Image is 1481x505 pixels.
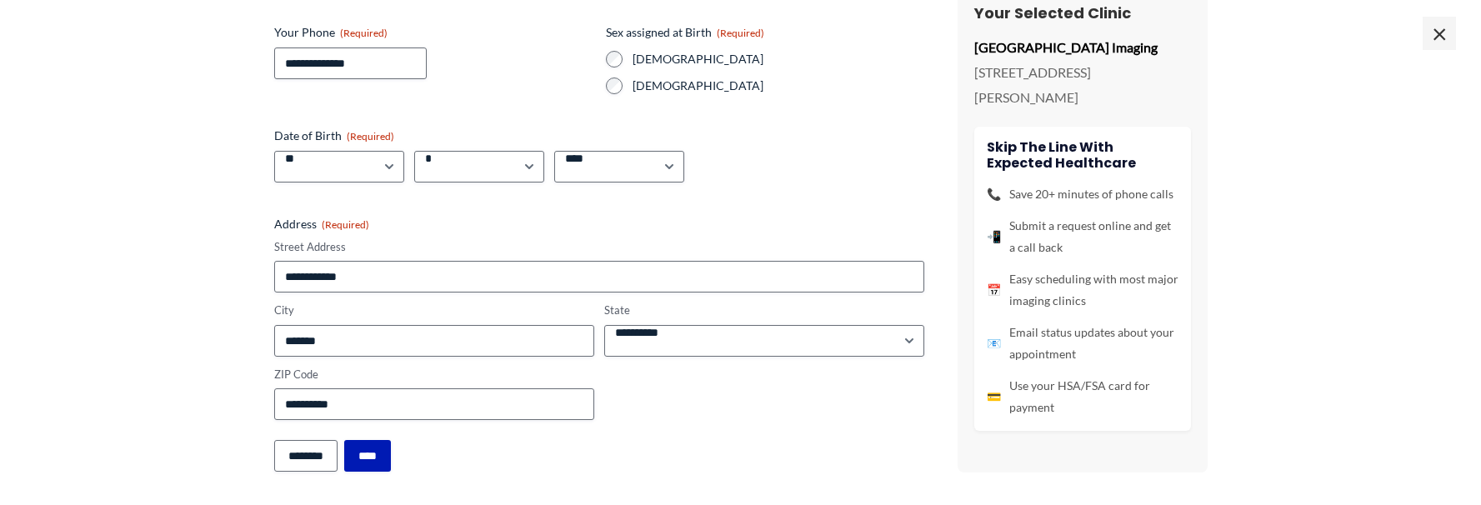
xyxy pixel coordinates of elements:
[274,216,369,232] legend: Address
[340,27,388,39] span: (Required)
[987,374,1178,417] li: Use your HSA/FSA card for payment
[604,302,924,318] label: State
[987,385,1001,407] span: 💳
[987,225,1001,247] span: 📲
[633,51,924,67] label: [DEMOGRAPHIC_DATA]
[987,278,1001,300] span: 📅
[974,60,1191,109] p: [STREET_ADDRESS][PERSON_NAME]
[987,214,1178,257] li: Submit a request online and get a call back
[274,302,594,318] label: City
[987,267,1178,311] li: Easy scheduling with most major imaging clinics
[274,24,593,41] label: Your Phone
[274,239,924,255] label: Street Address
[606,24,764,41] legend: Sex assigned at Birth
[274,127,394,144] legend: Date of Birth
[322,218,369,231] span: (Required)
[987,182,1001,204] span: 📞
[717,27,764,39] span: (Required)
[987,332,1001,353] span: 📧
[974,35,1191,60] p: [GEOGRAPHIC_DATA] Imaging
[987,321,1178,364] li: Email status updates about your appointment
[974,3,1191,22] h3: Your Selected Clinic
[987,182,1178,204] li: Save 20+ minutes of phone calls
[347,130,394,142] span: (Required)
[1423,17,1456,50] span: ×
[633,77,924,94] label: [DEMOGRAPHIC_DATA]
[987,138,1178,170] h4: Skip the line with Expected Healthcare
[274,367,594,382] label: ZIP Code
